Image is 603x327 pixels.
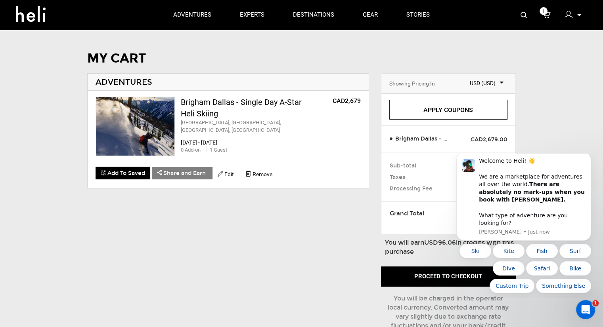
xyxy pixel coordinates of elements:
div: Grand Total [384,209,438,218]
img: images [96,97,174,156]
span: Sub-total [390,162,416,170]
button: Quick reply: Bike [115,108,147,122]
span: Brigham Dallas - Single Day A-Star Heli Skiing [394,135,449,143]
button: Quick reply: Surf [115,90,147,105]
img: search-bar-icon.svg [521,12,527,18]
button: Remove [241,168,278,180]
div: Brigham Dallas - Single Day A-Star Heli Skiing [181,97,306,119]
button: Quick reply: Fish [82,90,113,105]
span: Processing Fee [390,185,433,193]
div: [DATE] - [DATE] [181,139,361,146]
op: CAD2,679 [333,97,361,105]
button: Quick reply: Ski [15,90,47,105]
button: Quick reply: Custom Trip [45,125,90,139]
div: Message content [34,4,141,73]
span: Taxes [390,173,405,181]
button: Quick reply: Something Else [92,125,147,139]
span: USD (USD) [458,79,503,87]
button: Edit [212,168,239,180]
div: Welcome to Heli! 👋 We are a marketplace for adventures all over the world. What type of adventure... [34,4,141,73]
button: Quick reply: Safari [82,108,113,122]
button: Quick reply: Dive [48,108,80,122]
div: 1 Guest [206,146,227,154]
p: destinations [293,11,334,19]
img: Profile image for Carl [18,6,31,18]
button: Quick reply: Kite [48,90,80,105]
button: Add To Saved [96,167,150,179]
span: Remove [253,171,272,177]
img: signin-icon-3x.png [565,11,572,19]
div: CAD2,916.58 [444,209,507,220]
p: Message from Carl, sent Just now [34,75,141,82]
div: [GEOGRAPHIC_DATA], [GEOGRAPHIC_DATA], [GEOGRAPHIC_DATA], [GEOGRAPHIC_DATA] [181,119,306,134]
p: experts [240,11,264,19]
span: CAD2,679.00 [471,136,507,144]
b: USD96.06 [424,239,456,246]
iframe: Intercom live chat [576,300,595,319]
span: Select box activate [454,78,507,87]
iframe: Intercom notifications message [444,154,603,298]
p: adventures [173,11,211,19]
div: Showing Pricing In [389,80,435,87]
span: 1 [592,300,599,306]
div: Quick reply options [12,90,147,139]
h2: ADVENTURES [96,78,361,86]
span: 0 Add-on [181,147,201,153]
b: There are absolutely no mark-ups when you book with [PERSON_NAME]. [34,27,140,49]
span: 1 [540,7,547,15]
a: Apply Coupons [389,100,507,120]
button: Proceed to checkout [381,266,516,286]
h1: MY CART [87,51,516,65]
